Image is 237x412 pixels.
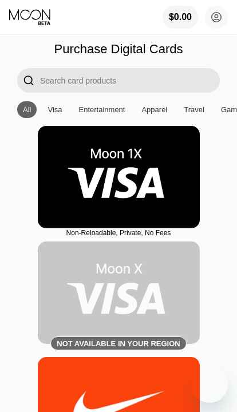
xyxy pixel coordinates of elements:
div: Non-Reloadable, Private, No Fees [38,229,200,237]
iframe: Button to launch messaging window [191,366,228,403]
div: Visa [42,101,68,118]
div:  [17,68,40,93]
div:  [23,74,34,87]
input: Search card products [40,68,220,93]
div: Entertainment [79,105,125,114]
div: Apparel [141,105,167,114]
div: Visa [48,105,62,114]
div: Purchase Digital Cards [54,42,183,57]
div: Apparel [136,101,173,118]
div: Travel [178,101,210,118]
div: All [17,101,37,118]
div: Not available in your region [38,241,200,344]
div: Not available in your region [57,339,180,348]
div: Travel [184,105,204,114]
div: $0.00 [163,6,198,29]
div: All [23,105,31,114]
div: Entertainment [73,101,131,118]
div: $0.00 [169,12,192,22]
